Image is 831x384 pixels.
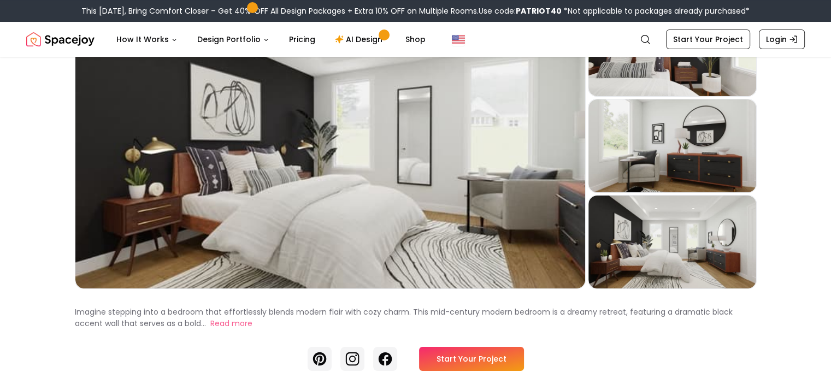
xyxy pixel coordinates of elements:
[26,22,805,57] nav: Global
[280,28,324,50] a: Pricing
[26,28,95,50] img: Spacejoy Logo
[26,28,95,50] a: Spacejoy
[419,347,524,371] a: Start Your Project
[210,318,252,329] button: Read more
[562,5,750,16] span: *Not applicable to packages already purchased*
[108,28,434,50] nav: Main
[81,5,750,16] div: This [DATE], Bring Comfort Closer – Get 40% OFF All Design Packages + Extra 10% OFF on Multiple R...
[326,28,394,50] a: AI Design
[397,28,434,50] a: Shop
[452,33,465,46] img: United States
[666,29,750,49] a: Start Your Project
[479,5,562,16] span: Use code:
[108,28,186,50] button: How It Works
[75,306,733,329] p: Imagine stepping into a bedroom that effortlessly blends modern flair with cozy charm. This mid-c...
[188,28,278,50] button: Design Portfolio
[516,5,562,16] b: PATRIOT40
[759,29,805,49] a: Login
